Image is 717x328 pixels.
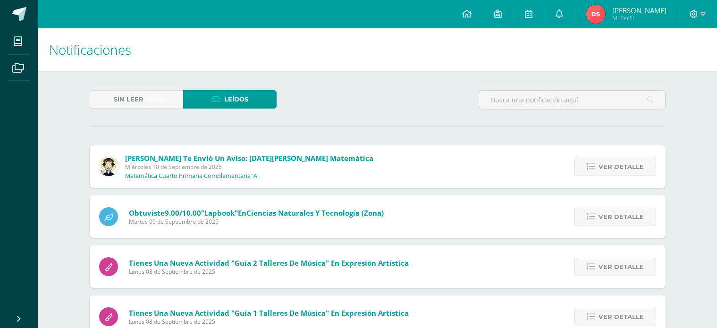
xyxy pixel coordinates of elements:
[129,308,409,318] span: Tienes una nueva actividad "Guía 1 talleres de Música" En Expresión Artística
[49,41,131,59] span: Notificaciones
[129,318,409,326] span: Lunes 08 de Septiembre de 2025
[599,258,644,276] span: Ver detalle
[147,91,163,108] span: (410)
[165,208,201,218] span: 9.00/10.00
[129,218,384,226] span: Martes 09 de Septiembre de 2025
[114,91,143,108] span: Sin leer
[129,258,409,268] span: Tienes una nueva actividad "Guía 2 talleres de Música" En Expresión Artística
[599,208,644,226] span: Ver detalle
[612,6,666,15] span: [PERSON_NAME]
[183,90,277,109] a: Leídos
[129,268,409,276] span: Lunes 08 de Septiembre de 2025
[599,308,644,326] span: Ver detalle
[125,172,259,180] p: Matemática Cuarto Primaria Complementaria 'A'
[125,163,373,171] span: Miércoles 10 de Septiembre de 2025
[586,5,605,24] img: 53d1dea75573273255adaa9689ca28cb.png
[90,90,183,109] a: Sin leer(410)
[201,208,238,218] span: "Lapbook"
[125,153,373,163] span: [PERSON_NAME] te envió un aviso: [DATE][PERSON_NAME] Matemática
[612,14,666,22] span: Mi Perfil
[224,91,248,108] span: Leídos
[599,158,644,176] span: Ver detalle
[99,157,118,176] img: 4bd1cb2f26ef773666a99eb75019340a.png
[246,208,384,218] span: Ciencias Naturales y Tecnología (Zona)
[129,208,384,218] span: Obtuviste en
[479,91,665,109] input: Busca una notificación aquí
